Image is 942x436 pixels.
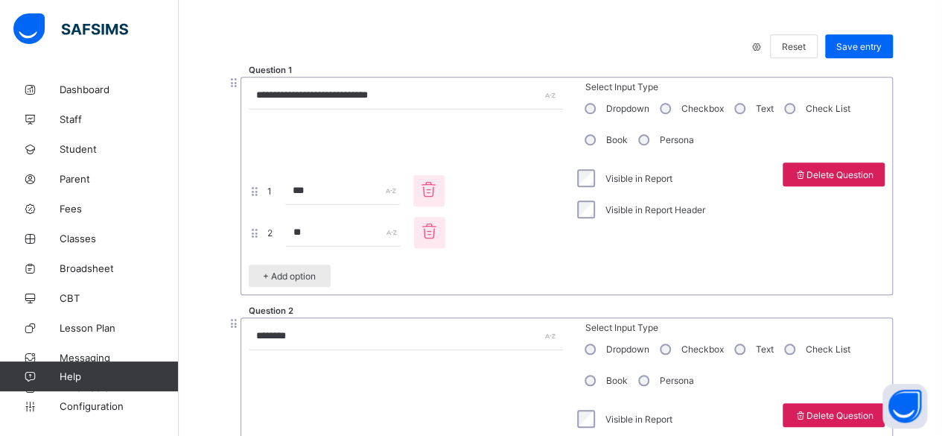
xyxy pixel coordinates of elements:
label: Persona [660,134,694,145]
span: Messaging [60,352,179,364]
div: 1 [249,174,563,208]
span: Reset [782,41,806,52]
span: Select Input Type [585,322,877,333]
span: Student [60,143,179,155]
img: safsims [13,13,128,45]
span: Parent [60,173,179,185]
label: Dropdown [606,103,649,114]
label: Text [756,103,774,114]
label: Question 2 [249,306,293,316]
div: 2 [249,215,563,250]
div: Question 1Select Input TypeDropdownCheckboxTextCheck ListBookPersona1 2 + Add optionVisible in Re... [228,77,893,310]
label: Dropdown [606,344,649,355]
span: Lesson Plan [60,322,179,334]
span: CBT [60,292,179,304]
span: Broadsheet [60,262,179,274]
span: Delete Question [794,410,873,421]
label: Check List [806,103,850,114]
label: Checkbox [681,344,724,355]
label: Check List [806,344,850,355]
span: Fees [60,203,179,215]
label: Visible in Report [605,414,672,425]
span: Configuration [60,400,178,412]
label: Visible in Report Header [605,204,705,215]
span: 1 [249,174,445,208]
span: 2 [249,215,445,250]
span: + Add option [260,271,319,282]
span: Dashboard [60,83,179,95]
label: Question 1 [249,65,292,75]
label: Text [756,344,774,355]
button: Open asap [882,384,927,429]
span: Classes [60,233,179,244]
span: Delete Question [794,169,873,180]
span: Staff [60,113,179,125]
span: Help [60,370,178,382]
label: Book [606,134,628,145]
label: Checkbox [681,103,724,114]
label: Persona [660,375,694,386]
span: Save entry [836,41,882,52]
label: Visible in Report [605,173,672,184]
span: Select Input Type [585,81,877,92]
label: Book [606,375,628,386]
